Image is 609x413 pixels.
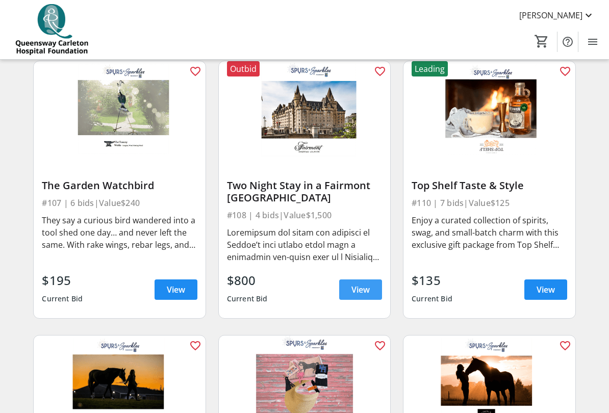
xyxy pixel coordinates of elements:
[42,271,83,290] div: $195
[582,32,603,52] button: Menu
[155,279,197,300] a: View
[189,340,201,352] mat-icon: favorite_outline
[6,4,97,55] img: QCH Foundation's Logo
[537,283,555,296] span: View
[532,32,551,50] button: Cart
[374,340,386,352] mat-icon: favorite_outline
[559,340,571,352] mat-icon: favorite_outline
[339,279,382,300] a: View
[351,283,370,296] span: View
[412,271,452,290] div: $135
[42,214,197,251] div: They say a curious bird wandered into a tool shed one day… and never left the same. With rake win...
[511,7,603,23] button: [PERSON_NAME]
[557,32,578,52] button: Help
[42,196,197,210] div: #107 | 6 bids | Value $240
[227,226,382,263] div: Loremipsum dol sitam con adipisci el Seddoe’t inci utlabo etdol magn a enimadmin ven-quisn exer u...
[227,179,382,204] div: Two Night Stay in a Fairmont [GEOGRAPHIC_DATA]
[189,65,201,78] mat-icon: favorite_outline
[412,290,452,308] div: Current Bid
[412,61,448,76] div: Leading
[219,61,390,158] img: Two Night Stay in a Fairmont Chateau Laurier Gold Room
[227,290,268,308] div: Current Bid
[167,283,185,296] span: View
[412,196,567,210] div: #110 | 7 bids | Value $125
[412,214,567,251] div: Enjoy a curated collection of spirits, swag, and small-batch charm with this exclusive gift packa...
[34,61,205,158] img: The Garden Watchbird
[374,65,386,78] mat-icon: favorite_outline
[519,9,582,21] span: [PERSON_NAME]
[227,271,268,290] div: $800
[412,179,567,192] div: Top Shelf Taste & Style
[559,65,571,78] mat-icon: favorite_outline
[524,279,567,300] a: View
[42,179,197,192] div: The Garden Watchbird
[227,208,382,222] div: #108 | 4 bids | Value $1,500
[42,290,83,308] div: Current Bid
[227,61,260,76] div: Outbid
[403,61,575,158] img: Top Shelf Taste & Style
